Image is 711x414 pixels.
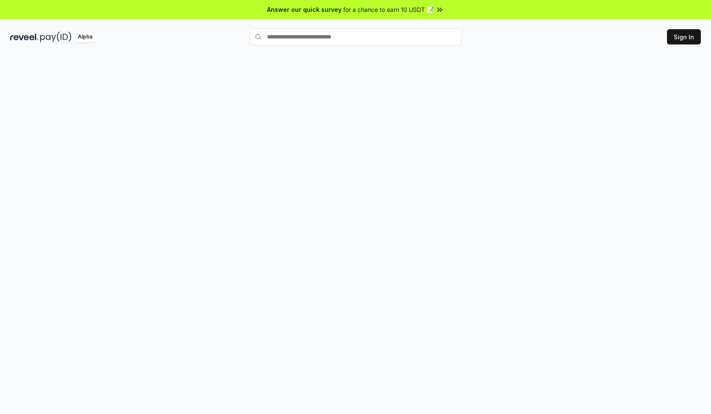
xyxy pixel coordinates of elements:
[73,32,97,42] div: Alpha
[267,5,342,14] span: Answer our quick survey
[40,32,72,42] img: pay_id
[667,29,701,44] button: Sign In
[343,5,434,14] span: for a chance to earn 10 USDT 📝
[10,32,39,42] img: reveel_dark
